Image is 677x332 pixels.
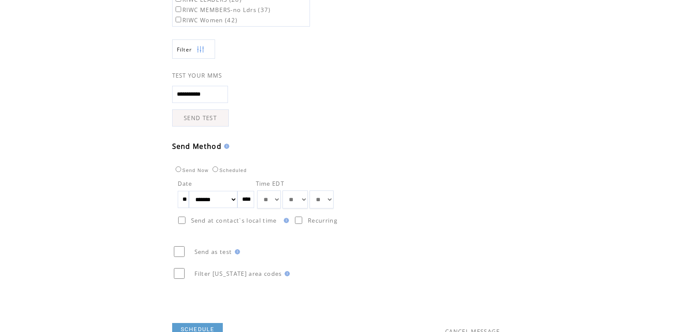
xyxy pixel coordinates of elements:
img: help.gif [281,218,289,223]
label: RIWC Women (42) [174,16,238,24]
input: Scheduled [213,166,218,172]
span: Send as test [194,248,232,256]
input: RIWC MEMBERS-no Ldrs (37) [176,6,181,12]
span: Recurring [308,217,337,224]
span: Show filters [177,46,192,53]
span: Filter [US_STATE] area codes [194,270,282,278]
img: help.gif [222,144,229,149]
a: SEND TEST [172,109,229,127]
label: Scheduled [210,168,247,173]
img: filters.png [197,40,204,59]
input: Send Now [176,166,181,172]
label: RIWC MEMBERS-no Ldrs (37) [174,6,271,14]
a: Filter [172,39,215,59]
span: Time EDT [256,180,285,187]
span: Date [178,180,192,187]
span: Send Method [172,142,222,151]
span: TEST YOUR MMS [172,72,222,79]
span: Send at contact`s local time [191,217,277,224]
input: RIWC Women (42) [176,17,181,22]
label: Send Now [173,168,209,173]
img: help.gif [232,249,240,254]
img: help.gif [282,271,290,276]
